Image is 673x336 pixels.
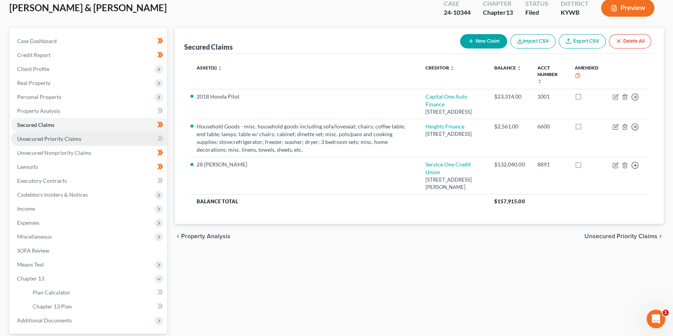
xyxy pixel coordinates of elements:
[568,60,606,89] th: Amended
[17,219,39,226] span: Expenses
[450,66,455,71] i: unfold_more
[425,161,471,175] a: Service One Credit Union
[17,275,44,282] span: Chapter 13
[494,65,521,71] a: Balance unfold_more
[657,233,664,239] i: chevron_right
[425,123,464,130] a: Heights Finance
[190,194,488,208] th: Balance Total
[184,42,233,52] div: Secured Claims
[460,34,507,48] button: New Claim
[11,48,167,62] a: Credit Report
[197,123,413,154] li: Household Goods - misc. household goods including sofa/loveseat; chairs; coffee table; end table;...
[663,310,669,316] span: 1
[425,93,467,107] a: Capital One Auto Finance
[647,310,665,328] iframe: Intercom live chat
[494,93,525,100] div: $23,314.00
[425,65,455,71] a: Creditor unfold_more
[218,66,222,71] i: unfold_more
[444,8,471,17] div: 24-10344
[175,233,181,239] i: chevron_left
[11,132,167,146] a: Unsecured Priority Claims
[11,34,167,48] a: Case Dashboard
[26,286,167,300] a: Plan Calculator
[609,34,651,48] button: Delete All
[17,121,54,128] span: Secured Claims
[525,8,548,17] div: Filed
[517,66,521,71] i: unfold_more
[584,233,664,239] button: Unsecured Priority Claims chevron_right
[11,146,167,160] a: Unsecured Nonpriority Claims
[559,34,606,48] a: Export CSV
[17,107,60,114] span: Property Analysis
[17,163,38,170] span: Lawsuits
[17,247,49,254] span: SOFA Review
[33,303,72,310] span: Chapter 13 Plan
[17,261,44,268] span: Means Test
[425,108,482,116] div: [STREET_ADDRESS]
[17,191,88,198] span: Codebtors Insiders & Notices
[537,65,557,84] a: Acct Number unfold_more
[197,65,222,71] a: Asset(s) unfold_more
[175,233,230,239] button: chevron_left Property Analysis
[537,123,562,130] div: 6600
[584,233,657,239] span: Unsecured Priority Claims
[537,79,542,84] i: unfold_more
[494,161,525,168] div: $132,040.00
[9,2,167,13] span: [PERSON_NAME] & [PERSON_NAME]
[33,289,70,296] span: Plan Calculator
[494,198,525,204] span: $157,915.00
[561,8,589,17] div: KYWB
[17,177,67,184] span: Executory Contracts
[11,174,167,188] a: Executory Contracts
[537,161,562,168] div: 8891
[181,233,230,239] span: Property Analysis
[510,34,556,48] button: Import CSV
[11,160,167,174] a: Lawsuits
[494,123,525,130] div: $2,561.00
[11,118,167,132] a: Secured Claims
[17,317,72,324] span: Additional Documents
[197,161,413,168] li: 28 [PERSON_NAME]
[17,38,57,44] span: Case Dashboard
[26,300,167,313] a: Chapter 13 Plan
[11,244,167,258] a: SOFA Review
[17,94,61,100] span: Personal Property
[17,233,52,240] span: Miscellaneous
[17,135,81,142] span: Unsecured Priority Claims
[425,130,482,138] div: [STREET_ADDRESS]
[506,9,513,16] span: 13
[17,52,51,58] span: Credit Report
[17,149,91,156] span: Unsecured Nonpriority Claims
[483,8,513,17] div: Chapter
[17,80,51,86] span: Real Property
[425,176,482,191] div: [STREET_ADDRESS][PERSON_NAME]
[537,93,562,100] div: 1001
[11,104,167,118] a: Property Analysis
[197,93,413,100] li: 2018 Honda Pilot
[17,205,35,212] span: Income
[17,66,49,72] span: Client Profile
